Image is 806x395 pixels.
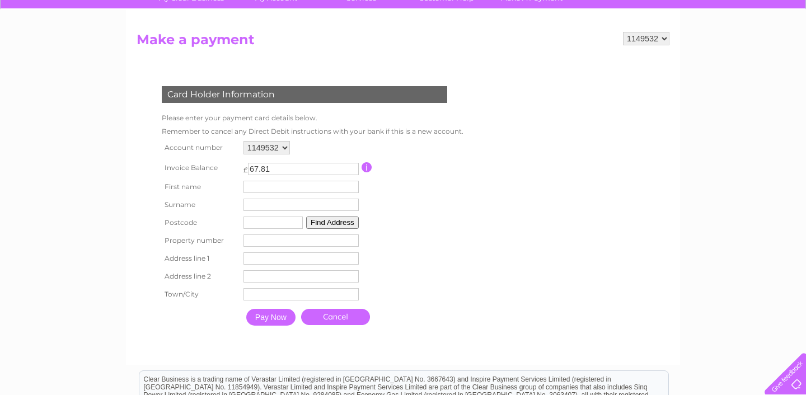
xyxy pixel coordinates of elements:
[159,196,241,214] th: Surname
[159,232,241,250] th: Property number
[732,48,759,56] a: Contact
[159,157,241,178] th: Invoice Balance
[362,162,372,172] input: Information
[162,86,447,103] div: Card Holder Information
[159,178,241,196] th: First name
[139,6,668,54] div: Clear Business is a trading name of Verastar Limited (registered in [GEOGRAPHIC_DATA] No. 3667643...
[159,138,241,157] th: Account number
[709,48,725,56] a: Blog
[609,48,630,56] a: Water
[246,309,296,326] input: Pay Now
[137,32,669,53] h2: Make a payment
[159,285,241,303] th: Town/City
[28,29,85,63] img: logo.png
[159,267,241,285] th: Address line 2
[301,309,370,325] a: Cancel
[668,48,702,56] a: Telecoms
[306,217,359,229] button: Find Address
[243,160,248,174] td: £
[159,125,466,138] td: Remember to cancel any Direct Debit instructions with your bank if this is a new account.
[595,6,672,20] a: 0333 014 3131
[769,48,795,56] a: Log out
[159,250,241,267] th: Address line 1
[159,214,241,232] th: Postcode
[637,48,662,56] a: Energy
[159,111,466,125] td: Please enter your payment card details below.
